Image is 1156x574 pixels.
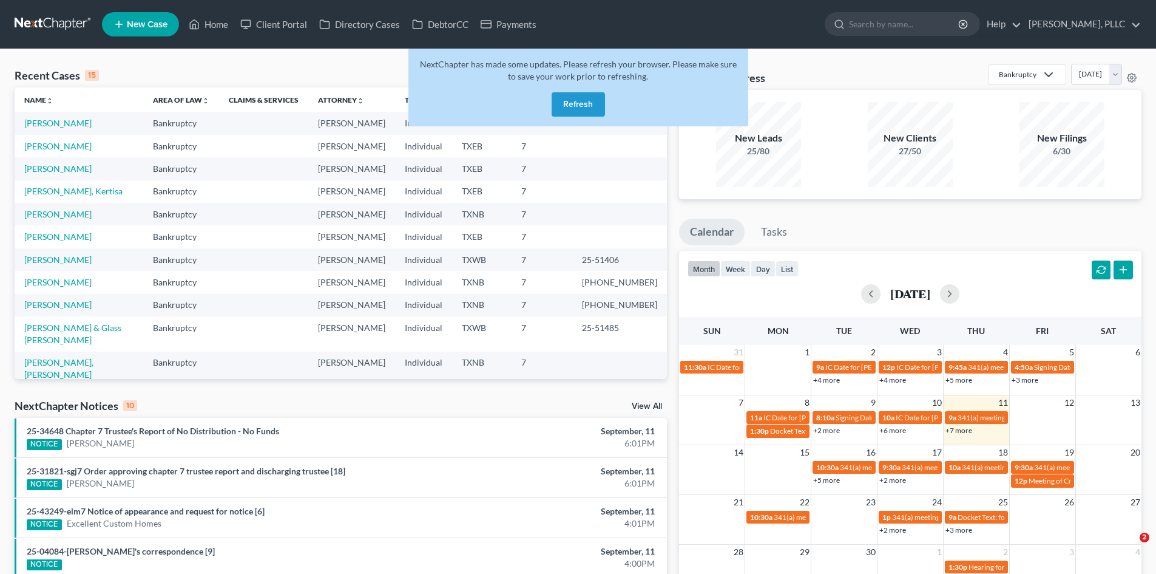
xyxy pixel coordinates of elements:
[420,59,737,81] span: NextChapter has made some updates. Please refresh your browser. Please make sure to save your wor...
[143,316,219,351] td: Bankruptcy
[708,363,800,372] span: IC Date for [PERSON_NAME]
[512,180,572,203] td: 7
[997,445,1009,460] span: 18
[703,326,721,336] span: Sun
[512,225,572,248] td: 7
[85,70,99,81] div: 15
[27,546,215,556] a: 25-04084-[PERSON_NAME]'s correspondence [9]
[15,68,99,83] div: Recent Cases
[997,395,1009,410] span: 11
[452,271,512,293] td: TXNB
[849,13,960,35] input: Search by name...
[882,513,891,522] span: 1p
[24,231,92,242] a: [PERSON_NAME]
[308,135,395,157] td: [PERSON_NAME]
[153,95,209,104] a: Area of Lawunfold_more
[1134,345,1141,360] span: 6
[1063,395,1075,410] span: 12
[868,131,953,145] div: New Clients
[15,398,137,413] div: NextChapter Notices
[395,157,452,180] td: Individual
[776,261,799,277] button: list
[143,352,219,386] td: Bankruptcy
[750,426,769,436] span: 1:30p
[948,463,961,472] span: 10a
[1015,363,1033,372] span: 4:50a
[308,112,395,134] td: [PERSON_NAME]
[308,157,395,180] td: [PERSON_NAME]
[1068,345,1075,360] span: 5
[892,513,951,522] span: 341(a) meeting for
[572,294,667,316] td: [PHONE_NUMBER]
[308,180,395,203] td: [PERSON_NAME]
[24,323,121,345] a: [PERSON_NAME] & Glass [PERSON_NAME]
[452,203,512,225] td: TXNB
[868,145,953,157] div: 27/50
[1002,545,1009,559] span: 2
[127,20,167,29] span: New Case
[720,261,751,277] button: week
[318,95,364,104] a: Attorneyunfold_more
[936,345,943,360] span: 3
[865,495,877,510] span: 23
[395,112,452,134] td: Individual
[737,395,745,410] span: 7
[879,476,906,485] a: +2 more
[572,248,667,271] td: 25-51406
[836,326,852,336] span: Tue
[453,477,655,490] div: 6:01PM
[395,294,452,316] td: Individual
[770,426,934,436] span: Docket Text: for [PERSON_NAME] v. Good Leap LLC
[716,145,801,157] div: 25/80
[143,271,219,293] td: Bankruptcy
[395,135,452,157] td: Individual
[24,209,92,219] a: [PERSON_NAME]
[632,402,662,411] a: View All
[840,463,957,472] span: 341(a) meeting for [PERSON_NAME]
[27,426,279,436] a: 25-34648 Chapter 7 Trustee's Report of No Distribution - No Funds
[24,163,92,174] a: [PERSON_NAME]
[202,97,209,104] i: unfold_more
[512,157,572,180] td: 7
[452,225,512,248] td: TXEB
[1012,375,1038,384] a: +3 more
[999,69,1036,80] div: Bankruptcy
[395,316,452,351] td: Individual
[406,13,475,35] a: DebtorCC
[732,495,745,510] span: 21
[308,316,395,351] td: [PERSON_NAME]
[27,506,265,516] a: 25-43249-elm7 Notice of appearance and request for notice [6]
[948,562,967,572] span: 1:30p
[572,271,667,293] td: [PHONE_NUMBER]
[1140,533,1149,542] span: 2
[234,13,313,35] a: Client Portal
[67,518,161,530] a: Excellent Custom Homes
[816,463,839,472] span: 10:30a
[763,413,856,422] span: IC Date for [PERSON_NAME]
[931,445,943,460] span: 17
[813,476,840,485] a: +5 more
[143,135,219,157] td: Bankruptcy
[512,203,572,225] td: 7
[308,294,395,316] td: [PERSON_NAME]
[931,395,943,410] span: 10
[865,545,877,559] span: 30
[1034,363,1143,372] span: Signing Date for [PERSON_NAME]
[453,465,655,477] div: September, 11
[902,463,1019,472] span: 341(a) meeting for [PERSON_NAME]
[308,352,395,386] td: [PERSON_NAME]
[308,225,395,248] td: [PERSON_NAME]
[799,495,811,510] span: 22
[1129,495,1141,510] span: 27
[799,445,811,460] span: 15
[512,316,572,351] td: 7
[24,255,92,265] a: [PERSON_NAME]
[836,413,944,422] span: Signing Date for [PERSON_NAME]
[679,219,745,245] a: Calendar
[24,118,92,128] a: [PERSON_NAME]
[67,477,134,490] a: [PERSON_NAME]
[879,375,906,384] a: +4 more
[24,299,92,310] a: [PERSON_NAME]
[27,559,62,570] div: NOTICE
[879,525,906,535] a: +2 more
